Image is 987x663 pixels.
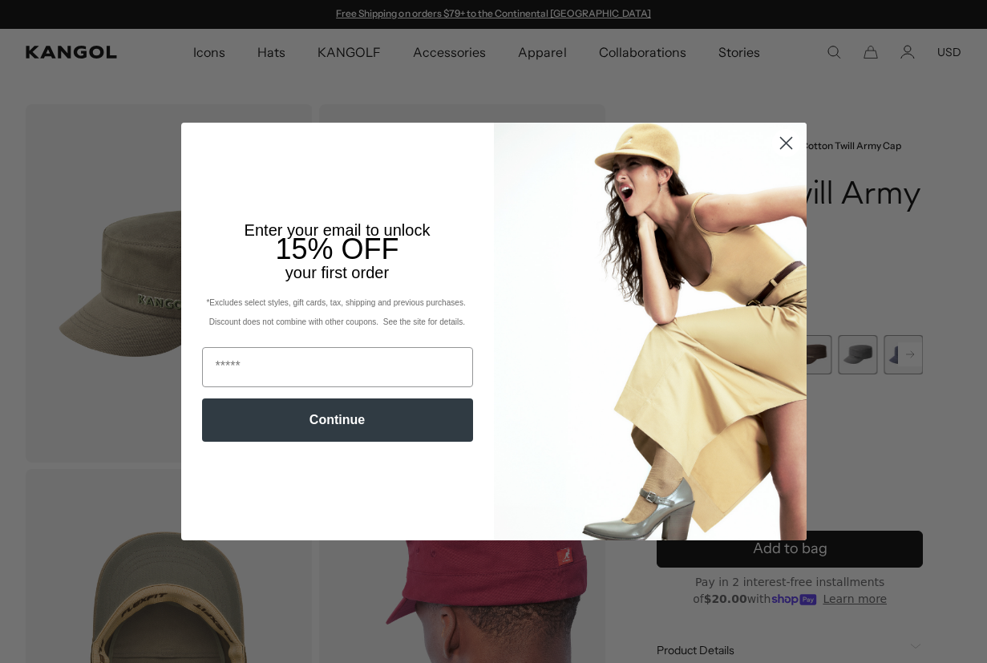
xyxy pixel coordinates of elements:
[202,347,473,387] input: Email
[202,398,473,442] button: Continue
[245,221,431,239] span: Enter your email to unlock
[275,232,398,265] span: 15% OFF
[494,123,807,540] img: 93be19ad-e773-4382-80b9-c9d740c9197f.jpeg
[772,129,800,157] button: Close dialog
[206,298,467,326] span: *Excludes select styles, gift cards, tax, shipping and previous purchases. Discount does not comb...
[285,264,389,281] span: your first order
